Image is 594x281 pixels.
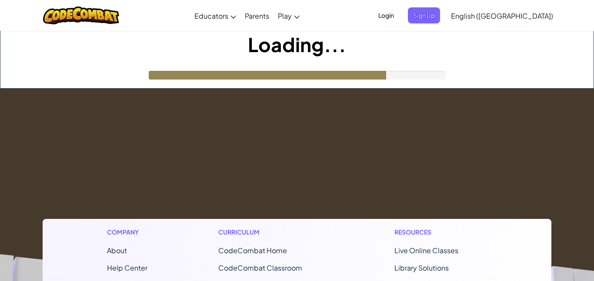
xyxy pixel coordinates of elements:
h1: Loading... [0,31,594,58]
a: Library Solutions [394,263,449,272]
h1: Curriculum [218,228,324,237]
a: Help Center [107,263,147,272]
a: Educators [190,4,240,27]
a: Parents [240,4,274,27]
span: English ([GEOGRAPHIC_DATA]) [451,11,553,20]
h1: Company [107,228,147,237]
span: CodeCombat Home [218,246,287,255]
h1: Resources [394,228,487,237]
a: English ([GEOGRAPHIC_DATA]) [447,4,557,27]
img: CodeCombat logo [43,7,119,24]
button: Login [373,7,399,23]
button: Sign Up [408,7,440,23]
a: About [107,246,127,255]
span: Educators [194,11,228,20]
span: Play [278,11,292,20]
a: CodeCombat Classroom [218,263,302,272]
a: Live Online Classes [394,246,458,255]
a: Play [274,4,304,27]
